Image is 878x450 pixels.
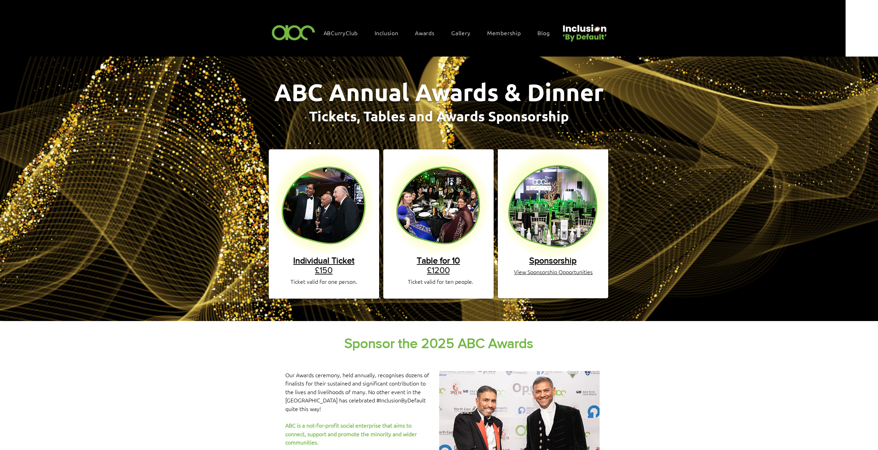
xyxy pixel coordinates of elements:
img: ABC AWARDS WEBSITE BACKGROUND BLOB (1).png [498,149,608,260]
a: Individual Ticket£150 [293,256,354,275]
a: Gallery [448,26,481,40]
span: Table for 10 [417,256,460,265]
a: Membership [484,26,531,40]
div: Awards [412,26,445,40]
span: ABC is a not-for-profit social enterprise that aims to connect, support and promote the minority ... [285,421,417,446]
span: Membership [487,29,521,37]
span: Gallery [451,29,471,37]
span: Inclusion [375,29,398,37]
span: ABCurryClub [324,29,358,37]
img: table ticket.png [386,152,490,256]
span: Awards [415,29,435,37]
img: single ticket.png [272,152,376,256]
span: Individual Ticket [293,256,354,265]
nav: Site [320,26,560,40]
a: ABCurryClub [320,26,368,40]
a: Sponsorship [529,256,576,265]
span: Our Awards ceremony, held annually, recognises dozens of finalists for their sustained and signif... [285,371,429,412]
img: Untitled design (22).png [560,19,608,42]
span: Blog [537,29,550,37]
a: Blog [534,26,560,40]
img: ABC-Logo-Blank-Background-01-01-2.png [270,22,317,42]
span: Sponsor the 2025 ABC Awards [344,336,533,351]
a: View Sponsorship Opportunities [514,268,593,276]
div: Inclusion [371,26,409,40]
a: Table for 10£1200 [417,256,460,275]
span: Ticket valid for ten people. [408,278,473,285]
span: Tickets, Tables and Awards Sponsorship [309,107,569,125]
span: ABC Annual Awards & Dinner [274,77,604,107]
span: Ticket valid for one person. [290,278,357,285]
